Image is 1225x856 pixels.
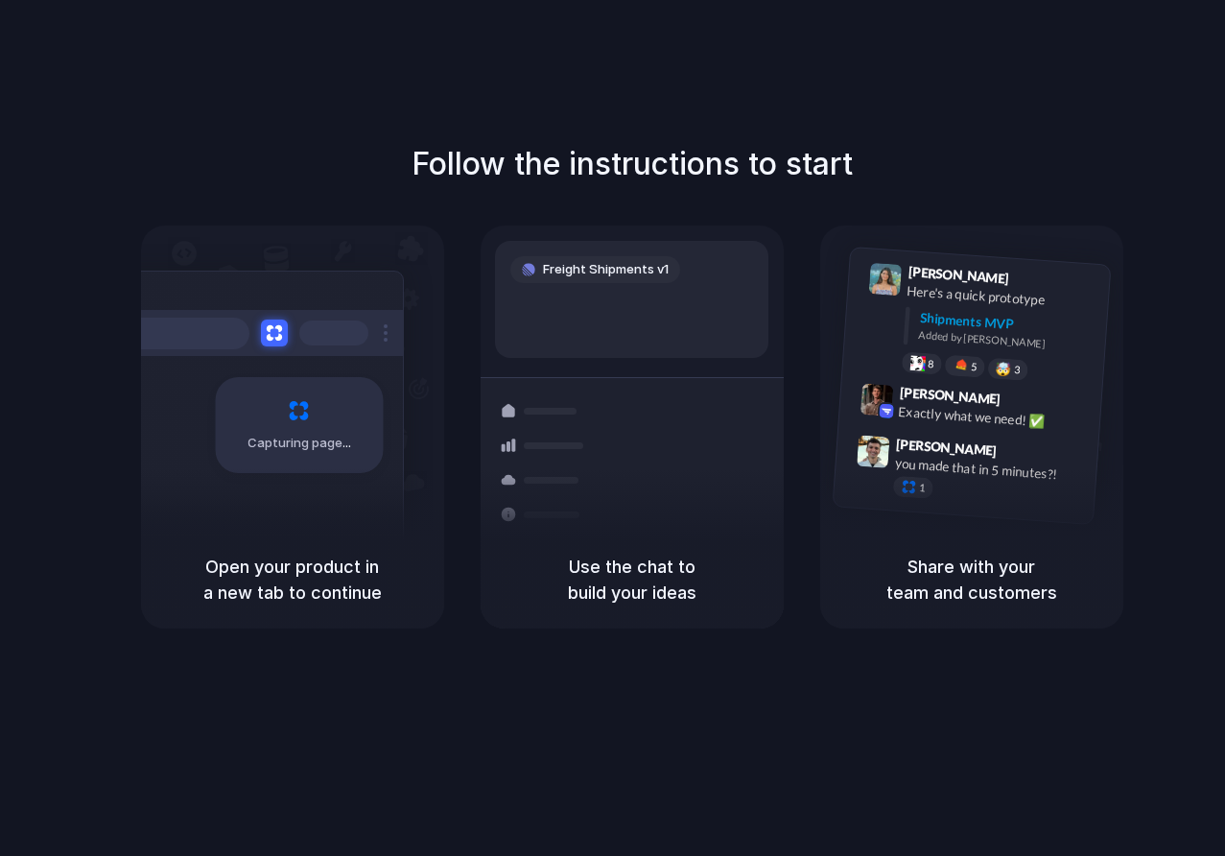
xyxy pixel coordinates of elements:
[899,382,1001,410] span: [PERSON_NAME]
[970,362,977,372] span: 5
[898,402,1090,435] div: Exactly what we need! ✅
[1013,365,1020,375] span: 3
[1014,271,1053,294] span: 9:41 AM
[918,327,1095,355] div: Added by [PERSON_NAME]
[919,308,1096,340] div: Shipments MVP
[247,434,354,453] span: Capturing page
[1002,443,1042,466] span: 9:47 AM
[843,554,1100,606] h5: Share with your team and customers
[907,261,1009,289] span: [PERSON_NAME]
[412,141,853,187] h1: Follow the instructions to start
[918,483,925,493] span: 1
[895,434,997,462] span: [PERSON_NAME]
[906,281,1097,314] div: Here's a quick prototype
[894,454,1086,487] div: you made that in 5 minutes?!
[927,359,933,369] span: 8
[504,554,761,606] h5: Use the chat to build your ideas
[1005,392,1045,415] span: 9:42 AM
[995,363,1011,377] div: 🤯
[164,554,421,606] h5: Open your product in a new tab to continue
[543,260,669,279] span: Freight Shipments v1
